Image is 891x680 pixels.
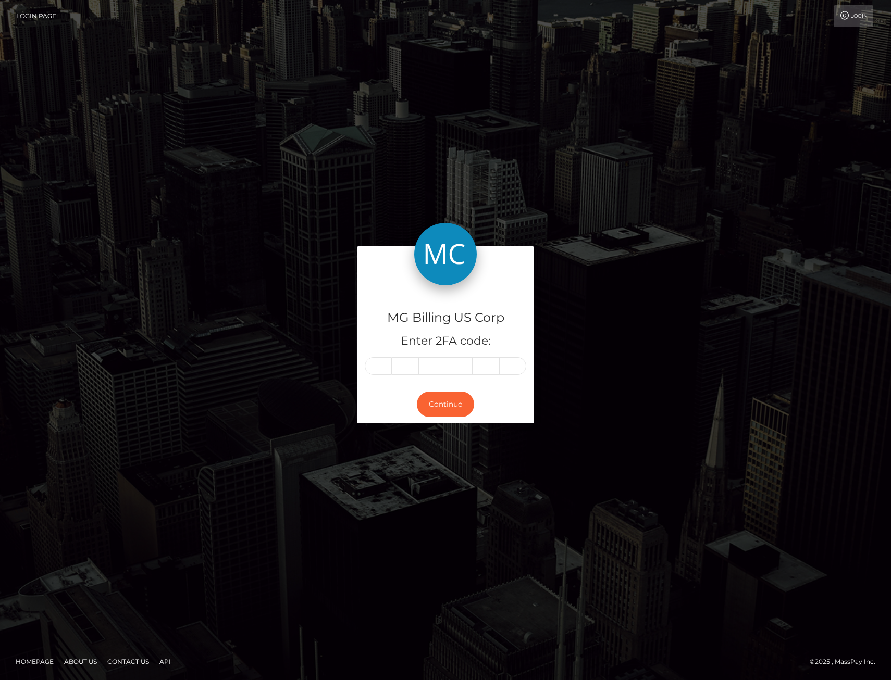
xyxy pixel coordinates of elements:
[834,5,873,27] a: Login
[11,653,58,670] a: Homepage
[103,653,153,670] a: Contact Us
[16,5,56,27] a: Login Page
[155,653,175,670] a: API
[365,309,526,327] h4: MG Billing US Corp
[365,333,526,349] h5: Enter 2FA code:
[60,653,101,670] a: About Us
[810,656,883,668] div: © 2025 , MassPay Inc.
[414,223,477,285] img: MG Billing US Corp
[417,392,474,417] button: Continue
